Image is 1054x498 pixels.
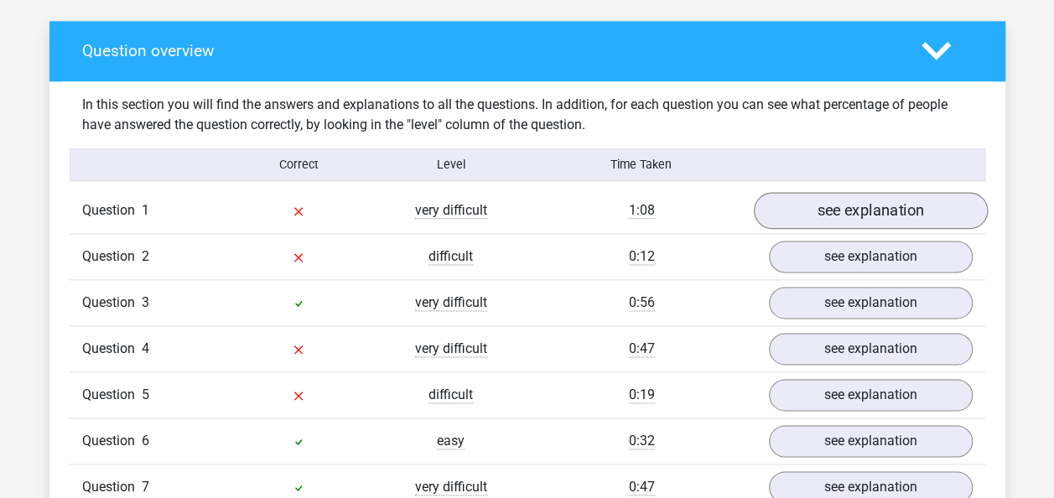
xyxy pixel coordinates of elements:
[527,156,755,174] div: Time Taken
[142,202,149,218] span: 1
[70,95,985,135] div: In this section you will find the answers and explanations to all the questions. In addition, for...
[82,246,142,267] span: Question
[415,479,487,495] span: very difficult
[769,333,973,365] a: see explanation
[82,477,142,497] span: Question
[142,386,149,402] span: 5
[142,248,149,264] span: 2
[769,379,973,411] a: see explanation
[437,433,465,449] span: easy
[415,202,487,219] span: very difficult
[375,156,527,174] div: Level
[769,287,973,319] a: see explanation
[428,248,473,265] span: difficult
[82,293,142,313] span: Question
[415,294,487,311] span: very difficult
[415,340,487,357] span: very difficult
[142,479,149,495] span: 7
[629,433,655,449] span: 0:32
[82,41,896,60] h4: Question overview
[428,386,473,403] span: difficult
[142,294,149,310] span: 3
[222,156,375,174] div: Correct
[629,248,655,265] span: 0:12
[629,386,655,403] span: 0:19
[629,479,655,495] span: 0:47
[142,433,149,449] span: 6
[629,294,655,311] span: 0:56
[142,340,149,356] span: 4
[82,431,142,451] span: Question
[753,192,987,229] a: see explanation
[82,200,142,220] span: Question
[769,425,973,457] a: see explanation
[629,340,655,357] span: 0:47
[82,339,142,359] span: Question
[769,241,973,272] a: see explanation
[629,202,655,219] span: 1:08
[82,385,142,405] span: Question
